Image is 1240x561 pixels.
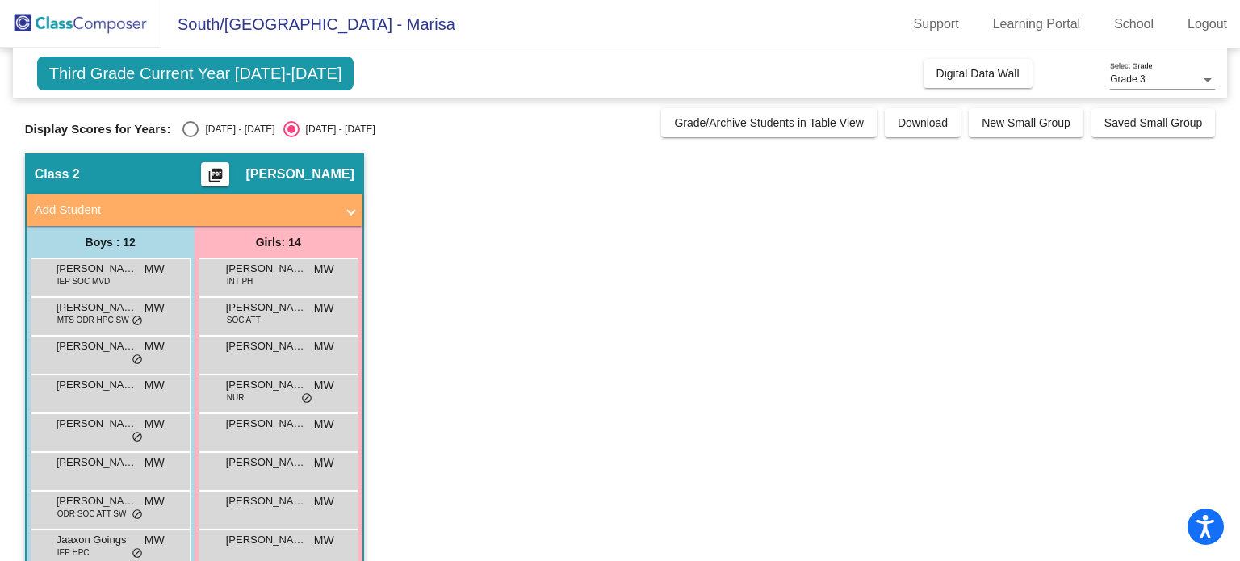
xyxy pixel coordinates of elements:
[57,532,137,548] span: Jaaxon Goings
[227,314,261,326] span: SOC ATT
[132,509,143,521] span: do_not_disturb_alt
[145,454,165,471] span: MW
[314,261,334,278] span: MW
[226,416,307,432] span: [PERSON_NAME]
[57,275,110,287] span: IEP SOC MVD
[57,416,137,432] span: [PERSON_NAME]
[35,166,80,182] span: Class 2
[1101,11,1167,37] a: School
[145,377,165,394] span: MW
[314,338,334,355] span: MW
[982,116,1070,129] span: New Small Group
[35,201,335,220] mat-panel-title: Add Student
[57,546,90,559] span: IEP HPC
[969,108,1083,137] button: New Small Group
[1104,116,1202,129] span: Saved Small Group
[57,508,127,520] span: ODR SOC ATT SW
[885,108,961,137] button: Download
[57,454,137,471] span: [PERSON_NAME]
[226,299,307,316] span: [PERSON_NAME]
[145,493,165,510] span: MW
[227,391,245,404] span: NUR
[182,121,375,137] mat-radio-group: Select an option
[901,11,972,37] a: Support
[132,315,143,328] span: do_not_disturb_alt
[661,108,877,137] button: Grade/Archive Students in Table View
[206,167,225,190] mat-icon: picture_as_pdf
[145,338,165,355] span: MW
[145,261,165,278] span: MW
[161,11,455,37] span: South/[GEOGRAPHIC_DATA] - Marisa
[57,493,137,509] span: [PERSON_NAME]
[57,261,137,277] span: [PERSON_NAME][US_STATE]
[226,338,307,354] span: [PERSON_NAME]
[25,122,171,136] span: Display Scores for Years:
[201,162,229,186] button: Print Students Details
[898,116,948,129] span: Download
[1110,73,1145,85] span: Grade 3
[57,377,137,393] span: [PERSON_NAME]
[132,547,143,560] span: do_not_disturb_alt
[314,377,334,394] span: MW
[145,299,165,316] span: MW
[300,122,375,136] div: [DATE] - [DATE]
[924,59,1033,88] button: Digital Data Wall
[245,166,354,182] span: [PERSON_NAME]
[132,431,143,444] span: do_not_disturb_alt
[314,416,334,433] span: MW
[27,194,362,226] mat-expansion-panel-header: Add Student
[314,532,334,549] span: MW
[314,493,334,510] span: MW
[227,275,253,287] span: INT PH
[57,338,137,354] span: [PERSON_NAME]
[226,377,307,393] span: [PERSON_NAME]
[226,532,307,548] span: [PERSON_NAME]
[301,392,312,405] span: do_not_disturb_alt
[980,11,1094,37] a: Learning Portal
[195,226,362,258] div: Girls: 14
[57,299,137,316] span: [PERSON_NAME]
[199,122,274,136] div: [DATE] - [DATE]
[1175,11,1240,37] a: Logout
[226,493,307,509] span: [PERSON_NAME]
[674,116,864,129] span: Grade/Archive Students in Table View
[936,67,1020,80] span: Digital Data Wall
[226,261,307,277] span: [PERSON_NAME]
[132,354,143,366] span: do_not_disturb_alt
[57,314,129,326] span: MTS ODR HPC SW
[27,226,195,258] div: Boys : 12
[314,454,334,471] span: MW
[145,532,165,549] span: MW
[226,454,307,471] span: [PERSON_NAME]
[314,299,334,316] span: MW
[145,416,165,433] span: MW
[1091,108,1215,137] button: Saved Small Group
[37,57,354,90] span: Third Grade Current Year [DATE]-[DATE]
